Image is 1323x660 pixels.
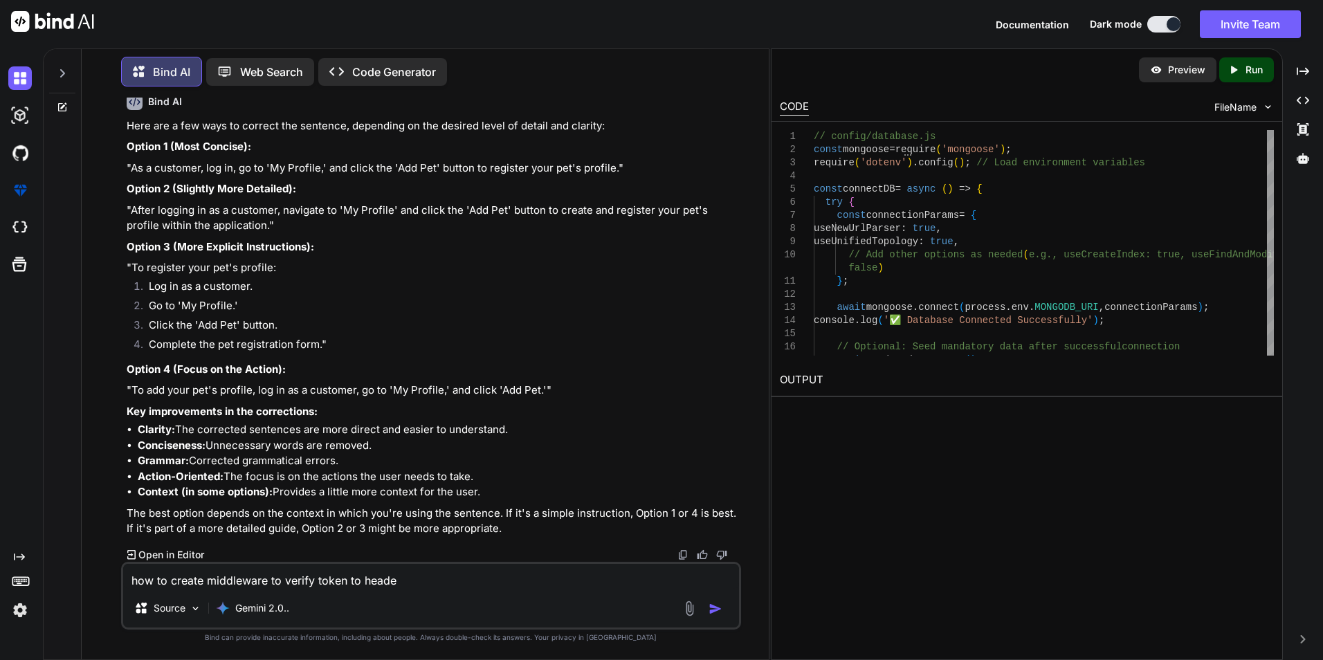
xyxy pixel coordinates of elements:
[780,183,796,196] div: 5
[996,17,1069,32] button: Documentation
[780,156,796,169] div: 3
[780,235,796,248] div: 9
[1005,144,1011,155] span: ;
[11,11,94,32] img: Bind AI
[780,327,796,340] div: 15
[780,301,796,314] div: 13
[814,236,918,247] span: useUnifiedTopology
[127,182,296,195] strong: Option 2 (Slightly More Detailed):
[1093,315,1099,326] span: )
[959,183,971,194] span: =>
[1198,302,1203,313] span: )
[127,118,738,134] p: Here are a few ways to correct the sentence, depending on the desired level of detail and clarity:
[127,203,738,234] p: "After logging in as a customer, navigate to 'My Profile' and click the 'Add Pet' button to creat...
[780,169,796,183] div: 4
[976,157,1145,168] span: // Load environment variables
[930,236,954,247] span: true
[837,341,1122,352] span: // Optional: Seed mandatory data after successful
[843,144,889,155] span: mongoose
[138,484,738,500] li: Provides a little more context for the user.
[1099,302,1104,313] span: ,
[138,279,738,298] li: Log in as a customer.
[138,423,175,436] strong: Clarity:
[127,383,738,398] p: "To add your pet's profile, log in as a customer, go to 'My Profile,' and click 'Add Pet.'"
[837,302,866,313] span: await
[965,302,1005,313] span: process
[8,66,32,90] img: darkChat
[1099,315,1104,326] span: ;
[906,183,936,194] span: async
[889,144,895,155] span: =
[123,564,739,589] textarea: how to create middleware to verify token to heade
[780,222,796,235] div: 8
[837,275,843,286] span: }
[190,603,201,614] img: Pick Models
[848,196,854,208] span: {
[877,262,883,273] span: )
[959,210,965,221] span: =
[682,601,697,616] img: attachment
[855,315,860,326] span: .
[942,183,947,194] span: (
[959,157,965,168] span: )
[127,506,738,537] p: The best option depends on the context in which you're using the sentence. If it's a simple instr...
[965,157,970,168] span: ;
[866,354,965,365] span: seedMandatoryData
[1214,100,1257,114] span: FileName
[138,439,206,452] strong: Conciseness:
[677,549,688,560] img: copy
[918,302,959,313] span: connect
[138,470,223,483] strong: Action-Oriented:
[1122,341,1180,352] span: connection
[154,601,185,615] p: Source
[843,275,848,286] span: ;
[780,99,809,116] div: CODE
[866,302,913,313] span: mongoose
[138,485,273,498] strong: Context (in some options):
[959,302,965,313] span: (
[906,157,912,168] span: )
[240,64,303,80] p: Web Search
[814,183,843,194] span: const
[1012,302,1029,313] span: env
[976,183,982,194] span: {
[138,298,738,318] li: Go to 'My Profile.'
[138,469,738,485] li: The focus is on the actions the user needs to take.
[814,157,855,168] span: require
[877,315,883,326] span: (
[1200,10,1301,38] button: Invite Team
[971,354,976,365] span: )
[848,249,1023,260] span: // Add other options as needed
[780,248,796,262] div: 10
[8,178,32,202] img: premium
[1246,63,1263,77] p: Run
[235,601,289,615] p: Gemini 2.0..
[1203,302,1209,313] span: ;
[895,183,901,194] span: =
[138,548,204,562] p: Open in Editor
[127,240,314,253] strong: Option 3 (More Explicit Instructions):
[913,157,918,168] span: .
[780,130,796,143] div: 1
[127,140,251,153] strong: Option 1 (Most Concise):
[138,453,738,469] li: Corrected grammatical errors.
[1104,302,1197,313] span: connectionParams
[947,183,953,194] span: )
[825,196,843,208] span: try
[913,302,918,313] span: .
[772,364,1282,396] h2: OUTPUT
[860,157,906,168] span: 'dotenv'
[138,438,738,454] li: Unnecessary words are removed.
[138,422,738,438] li: The corrected sentences are more direct and easier to understand.
[814,131,936,142] span: // config/database.js
[901,223,906,234] span: :
[148,95,182,109] h6: Bind AI
[127,161,738,176] p: "As a customer, log in, go to 'My Profile,' and click the 'Add Pet' button to register your pet's...
[866,210,959,221] span: connectionParams
[8,104,32,127] img: darkAi-studio
[971,210,976,221] span: {
[8,598,32,622] img: settings
[895,144,936,155] span: require
[1023,249,1028,260] span: (
[138,337,738,356] li: Complete the pet registration form."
